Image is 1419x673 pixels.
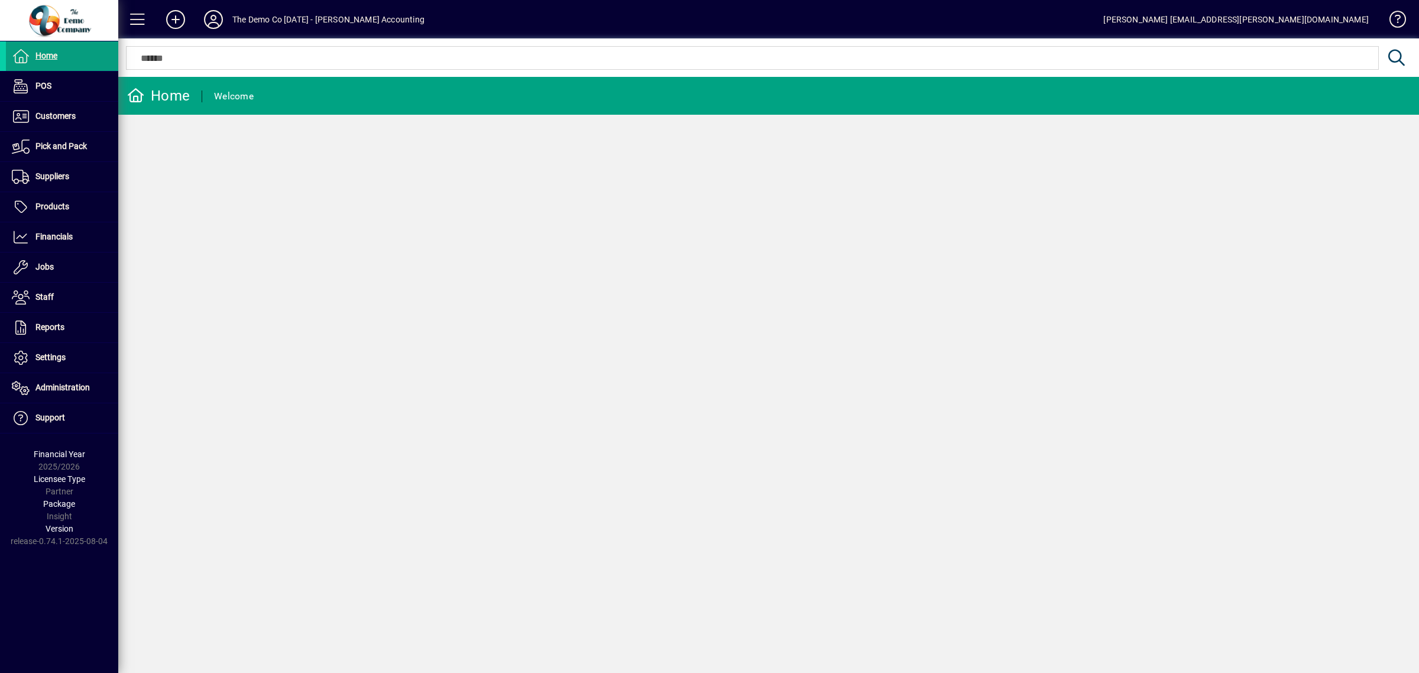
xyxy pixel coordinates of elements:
[35,51,57,60] span: Home
[35,202,69,211] span: Products
[6,222,118,252] a: Financials
[35,232,73,241] span: Financials
[34,474,85,484] span: Licensee Type
[34,449,85,459] span: Financial Year
[35,172,69,181] span: Suppliers
[6,192,118,222] a: Products
[1103,10,1369,29] div: [PERSON_NAME] [EMAIL_ADDRESS][PERSON_NAME][DOMAIN_NAME]
[6,102,118,131] a: Customers
[6,373,118,403] a: Administration
[195,9,232,30] button: Profile
[6,162,118,192] a: Suppliers
[6,132,118,161] a: Pick and Pack
[157,9,195,30] button: Add
[35,111,76,121] span: Customers
[43,499,75,509] span: Package
[35,383,90,392] span: Administration
[35,352,66,362] span: Settings
[6,253,118,282] a: Jobs
[35,262,54,271] span: Jobs
[6,313,118,342] a: Reports
[214,87,254,106] div: Welcome
[6,403,118,433] a: Support
[6,72,118,101] a: POS
[35,292,54,302] span: Staff
[35,81,51,90] span: POS
[6,283,118,312] a: Staff
[35,141,87,151] span: Pick and Pack
[127,86,190,105] div: Home
[6,343,118,373] a: Settings
[35,413,65,422] span: Support
[46,524,73,533] span: Version
[35,322,64,332] span: Reports
[232,10,425,29] div: The Demo Co [DATE] - [PERSON_NAME] Accounting
[1381,2,1404,41] a: Knowledge Base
